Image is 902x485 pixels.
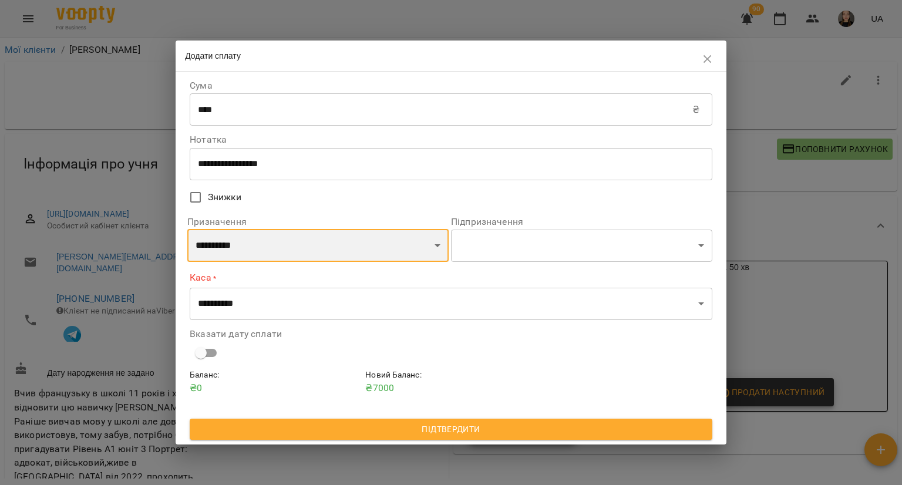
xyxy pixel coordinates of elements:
label: Вказати дату сплати [190,329,712,339]
p: ₴ 7000 [365,381,536,395]
label: Каса [190,271,712,285]
label: Призначення [187,217,449,227]
p: ₴ [692,103,699,117]
h6: Новий Баланс : [365,369,536,382]
span: Знижки [208,190,241,204]
p: ₴ 0 [190,381,361,395]
h6: Баланс : [190,369,361,382]
label: Підпризначення [451,217,712,227]
button: Підтвердити [190,419,712,440]
label: Сума [190,81,712,90]
span: Додати сплату [185,51,241,60]
label: Нотатка [190,135,712,144]
span: Підтвердити [199,422,703,436]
